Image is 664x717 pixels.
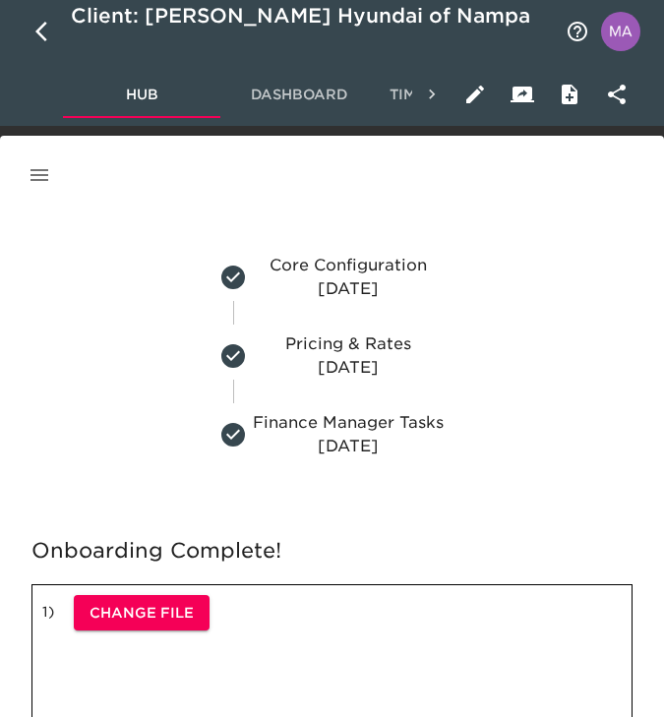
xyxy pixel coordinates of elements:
[253,435,444,458] p: [DATE]
[390,83,623,107] span: Timeline and Notifications
[253,254,444,277] p: Core Configuration
[253,411,444,435] p: Finance Manager Tasks
[253,277,444,301] p: [DATE]
[554,8,601,55] button: notifications
[75,83,209,107] span: Hub
[601,12,640,51] img: Profile
[499,71,546,118] button: Client View
[31,537,633,565] h5: Onboarding Complete!
[546,71,593,118] button: Internal Notes and Comments
[253,356,444,380] p: [DATE]
[253,332,444,356] p: Pricing & Rates
[74,595,210,631] button: Change File
[90,601,194,626] span: Change File
[452,71,499,118] button: Edit Hub
[232,83,366,107] span: Dashboard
